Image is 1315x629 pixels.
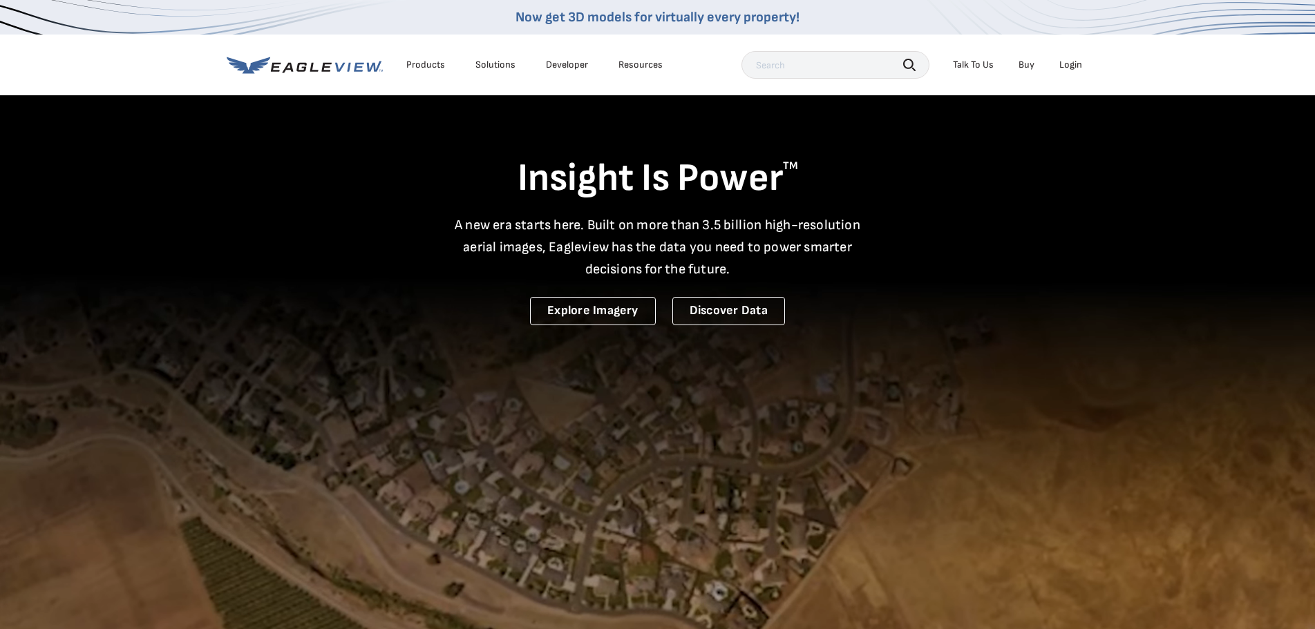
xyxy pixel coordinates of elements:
a: Developer [546,59,588,71]
h1: Insight Is Power [227,155,1089,203]
div: Products [406,59,445,71]
a: Discover Data [672,297,785,325]
p: A new era starts here. Built on more than 3.5 billion high-resolution aerial images, Eagleview ha... [446,214,869,280]
a: Now get 3D models for virtually every property! [515,9,800,26]
div: Login [1059,59,1082,71]
div: Solutions [475,59,515,71]
div: Talk To Us [953,59,994,71]
div: Resources [618,59,663,71]
a: Explore Imagery [530,297,656,325]
a: Buy [1019,59,1034,71]
sup: TM [783,159,798,173]
input: Search [741,51,929,79]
